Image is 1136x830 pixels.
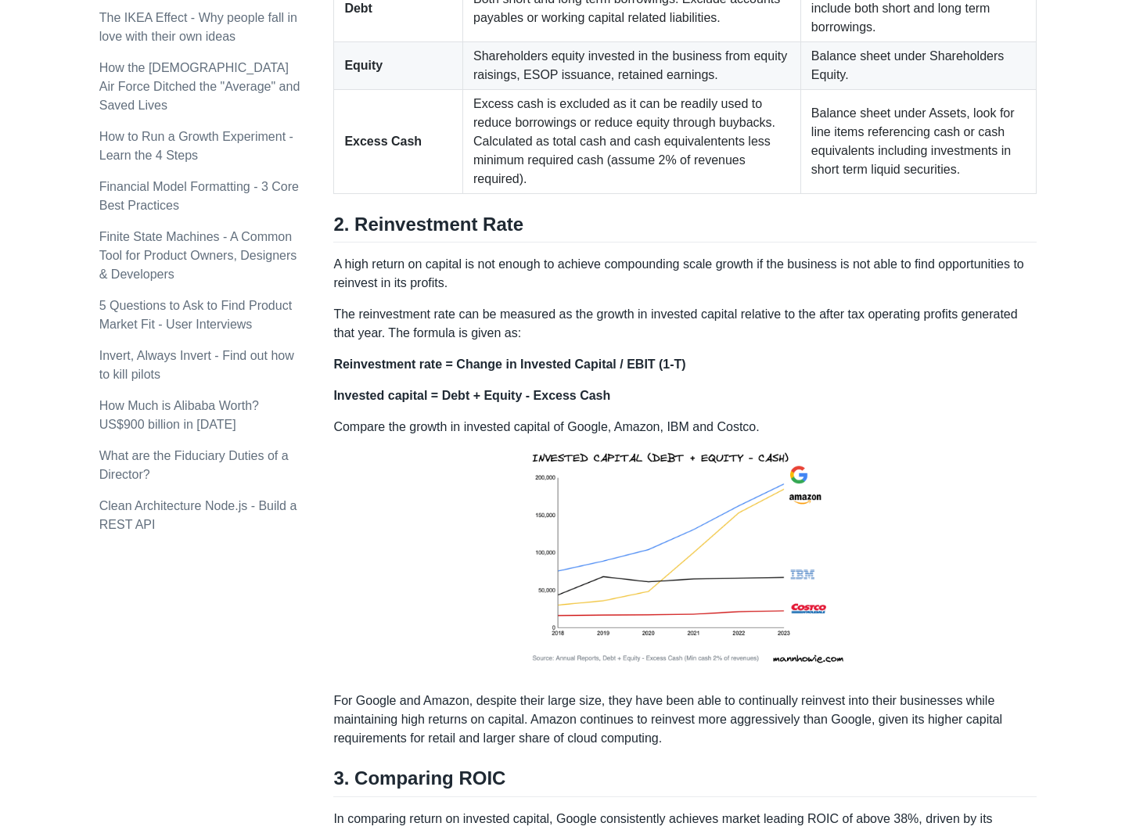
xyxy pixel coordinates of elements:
[333,418,1037,679] p: Compare the growth in invested capital of Google, Amazon, IBM and Costco.
[333,767,1037,796] h2: 3. Comparing ROIC
[99,130,293,162] a: How to Run a Growth Experiment - Learn the 4 Steps
[344,59,383,72] strong: Equity
[800,42,1036,90] td: Balance sheet under Shareholders Equity.
[344,135,422,148] strong: Excess Cash
[333,255,1037,293] p: A high return on capital is not enough to achieve compounding scale growth if the business is not...
[99,180,299,212] a: Financial Model Formatting - 3 Core Best Practices
[333,692,1037,748] p: For Google and Amazon, despite their large size, they have been able to continually reinvest into...
[99,349,294,381] a: Invert, Always Invert - Find out how to kill pilots
[99,299,292,331] a: 5 Questions to Ask to Find Product Market Fit - User Interviews
[99,61,300,112] a: How the [DEMOGRAPHIC_DATA] Air Force Ditched the "Average" and Saved Lives
[333,389,610,402] strong: Invested capital = Debt + Equity - Excess Cash
[800,90,1036,194] td: Balance sheet under Assets, look for line items referencing cash or cash equivalents including in...
[99,499,297,531] a: Clean Architecture Node.js - Build a REST API
[99,399,259,431] a: How Much is Alibaba Worth? US$900 billion in [DATE]
[333,358,685,371] strong: Reinvestment rate = Change in Invested Capital / EBIT (1-T)
[463,90,801,194] td: Excess cash is excluded as it can be readily used to reduce borrowings or reduce equity through b...
[99,11,297,43] a: The IKEA Effect - Why people fall in love with their own ideas
[333,305,1037,343] p: The reinvestment rate can be measured as the growth in invested capital relative to the after tax...
[463,42,801,90] td: Shareholders equity invested in the business from equity raisings, ESOP issuance, retained earnings.
[512,437,859,679] img: invested capital trend
[344,2,372,15] strong: Debt
[99,449,289,481] a: What are the Fiduciary Duties of a Director?
[333,213,1037,243] h2: 2. Reinvestment Rate
[99,230,297,281] a: Finite State Machines - A Common Tool for Product Owners, Designers & Developers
